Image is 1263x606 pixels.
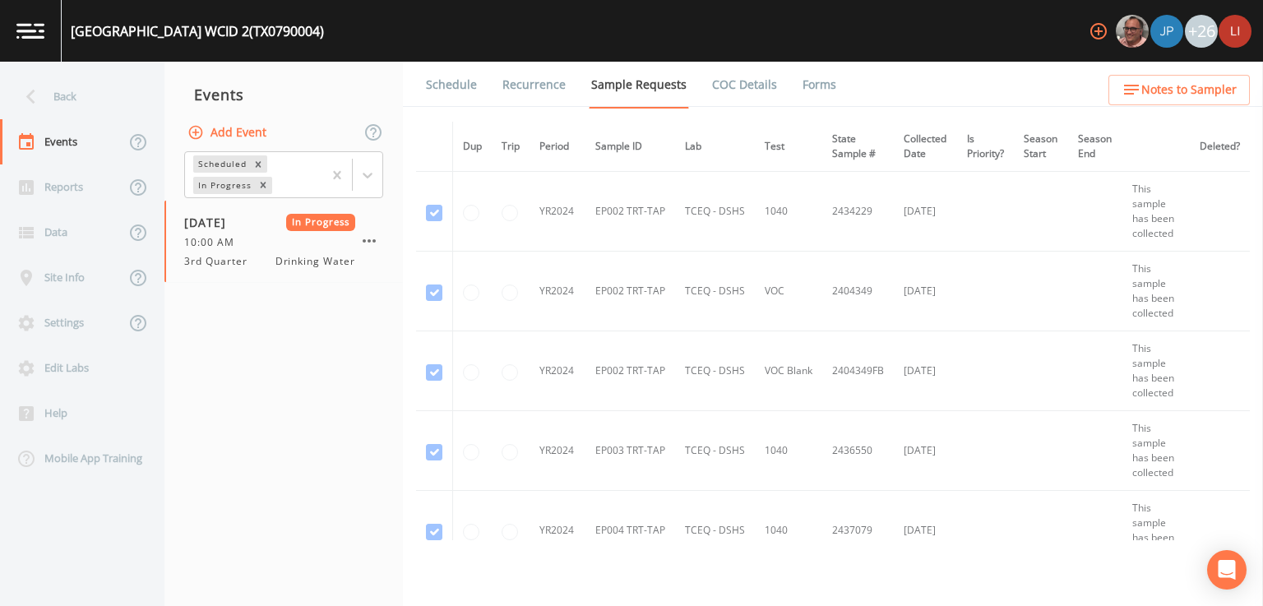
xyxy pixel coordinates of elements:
[675,122,755,172] th: Lab
[1185,15,1218,48] div: +26
[675,252,755,331] td: TCEQ - DSHS
[193,155,249,173] div: Scheduled
[894,411,957,491] td: [DATE]
[894,252,957,331] td: [DATE]
[184,214,238,231] span: [DATE]
[822,411,894,491] td: 2436550
[1014,122,1068,172] th: Season Start
[822,331,894,411] td: 2404349FB
[589,62,689,109] a: Sample Requests
[530,252,585,331] td: YR2024
[755,252,822,331] td: VOC
[894,122,957,172] th: Collected Date
[71,21,324,41] div: [GEOGRAPHIC_DATA] WCID 2 (TX0790004)
[894,172,957,252] td: [DATE]
[184,254,257,269] span: 3rd Quarter
[530,411,585,491] td: YR2024
[500,62,568,108] a: Recurrence
[184,118,273,148] button: Add Event
[675,172,755,252] td: TCEQ - DSHS
[894,491,957,571] td: [DATE]
[755,331,822,411] td: VOC Blank
[755,411,822,491] td: 1040
[710,62,780,108] a: COC Details
[822,172,894,252] td: 2434229
[1122,331,1190,411] td: This sample has been collected
[530,491,585,571] td: YR2024
[1108,75,1250,105] button: Notes to Sampler
[585,331,675,411] td: EP002 TRT-TAP
[1122,252,1190,331] td: This sample has been collected
[755,172,822,252] td: 1040
[1122,172,1190,252] td: This sample has been collected
[1116,15,1149,48] img: e2d790fa78825a4bb76dcb6ab311d44c
[585,411,675,491] td: EP003 TRT-TAP
[453,122,493,172] th: Dup
[254,177,272,194] div: Remove In Progress
[530,331,585,411] td: YR2024
[1068,122,1122,172] th: Season End
[585,172,675,252] td: EP002 TRT-TAP
[822,252,894,331] td: 2404349
[1150,15,1184,48] div: Joshua gere Paul
[492,122,530,172] th: Trip
[675,491,755,571] td: TCEQ - DSHS
[275,254,355,269] span: Drinking Water
[164,74,403,115] div: Events
[164,201,403,283] a: [DATE]In Progress10:00 AM3rd QuarterDrinking Water
[957,122,1014,172] th: Is Priority?
[184,235,244,250] span: 10:00 AM
[1122,491,1190,571] td: This sample has been collected
[1190,122,1250,172] th: Deleted?
[822,122,894,172] th: State Sample #
[1141,80,1237,100] span: Notes to Sampler
[249,155,267,173] div: Remove Scheduled
[1122,411,1190,491] td: This sample has been collected
[675,331,755,411] td: TCEQ - DSHS
[193,177,254,194] div: In Progress
[423,62,479,108] a: Schedule
[894,331,957,411] td: [DATE]
[755,491,822,571] td: 1040
[585,122,675,172] th: Sample ID
[530,122,585,172] th: Period
[530,172,585,252] td: YR2024
[822,491,894,571] td: 2437079
[1207,550,1247,590] div: Open Intercom Messenger
[585,491,675,571] td: EP004 TRT-TAP
[675,411,755,491] td: TCEQ - DSHS
[1219,15,1251,48] img: e1cb15338d9faa5df36971f19308172f
[585,252,675,331] td: EP002 TRT-TAP
[755,122,822,172] th: Test
[1115,15,1150,48] div: Mike Franklin
[286,214,356,231] span: In Progress
[16,23,44,39] img: logo
[800,62,839,108] a: Forms
[1150,15,1183,48] img: 41241ef155101aa6d92a04480b0d0000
